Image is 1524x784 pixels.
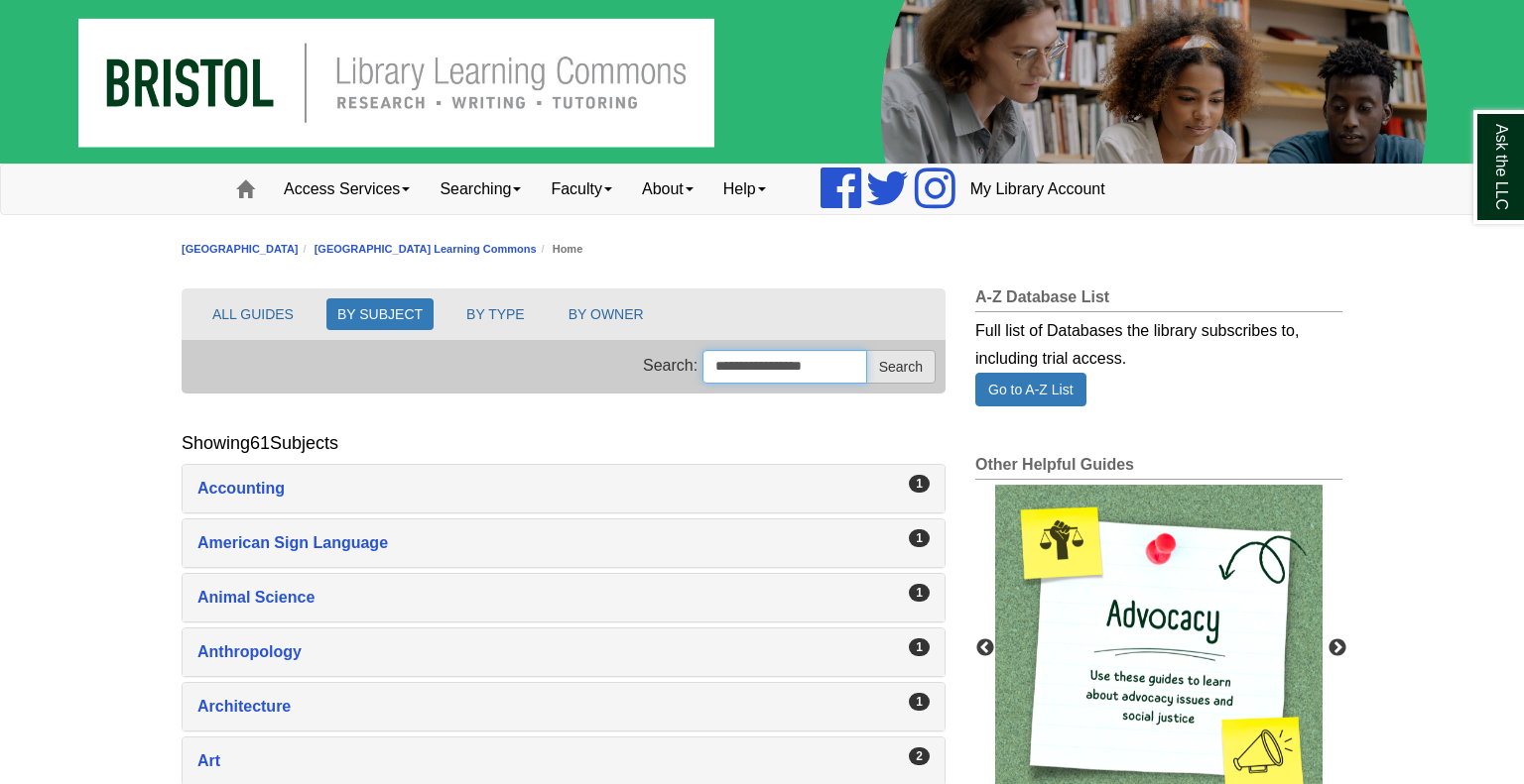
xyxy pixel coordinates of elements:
li: Home [537,240,583,259]
a: Anthropology [197,638,930,666]
span: 61 [250,433,270,453]
div: Full list of Databases the library subscribes to, including trial access. [975,312,1342,373]
a: Art [197,747,930,775]
a: [GEOGRAPHIC_DATA] [182,243,299,255]
a: Go to A-Z List [975,373,1086,406]
button: BY SUBJECT [326,298,434,330]
button: Search [866,350,936,384]
h2: A-Z Database List [975,288,1342,312]
div: 1 [909,638,930,656]
button: BY OWNER [558,298,655,330]
nav: breadcrumb [182,240,1342,259]
a: Faculty [536,165,627,214]
div: 2 [909,747,930,765]
a: Accounting [197,475,930,503]
h2: Other Helpful Guides [975,456,1342,480]
div: 1 [909,475,930,493]
button: ALL GUIDES [201,298,305,330]
a: Animal Science [197,584,930,612]
a: My Library Account [955,165,1120,214]
input: Search this Group [702,350,867,384]
button: Previous [975,638,995,658]
button: Next [1328,638,1347,658]
a: [GEOGRAPHIC_DATA] Learning Commons [315,243,537,255]
button: BY TYPE [455,298,536,330]
a: American Sign Language [197,529,930,557]
div: 1 [909,693,930,711]
a: About [627,165,708,214]
a: Help [708,165,781,214]
h2: Showing Subjects [182,433,338,454]
div: 1 [909,529,930,547]
a: Searching [425,165,536,214]
a: Access Services [269,165,425,214]
a: Architecture [197,693,930,721]
span: Search: [643,357,698,374]
div: 1 [909,584,930,602]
